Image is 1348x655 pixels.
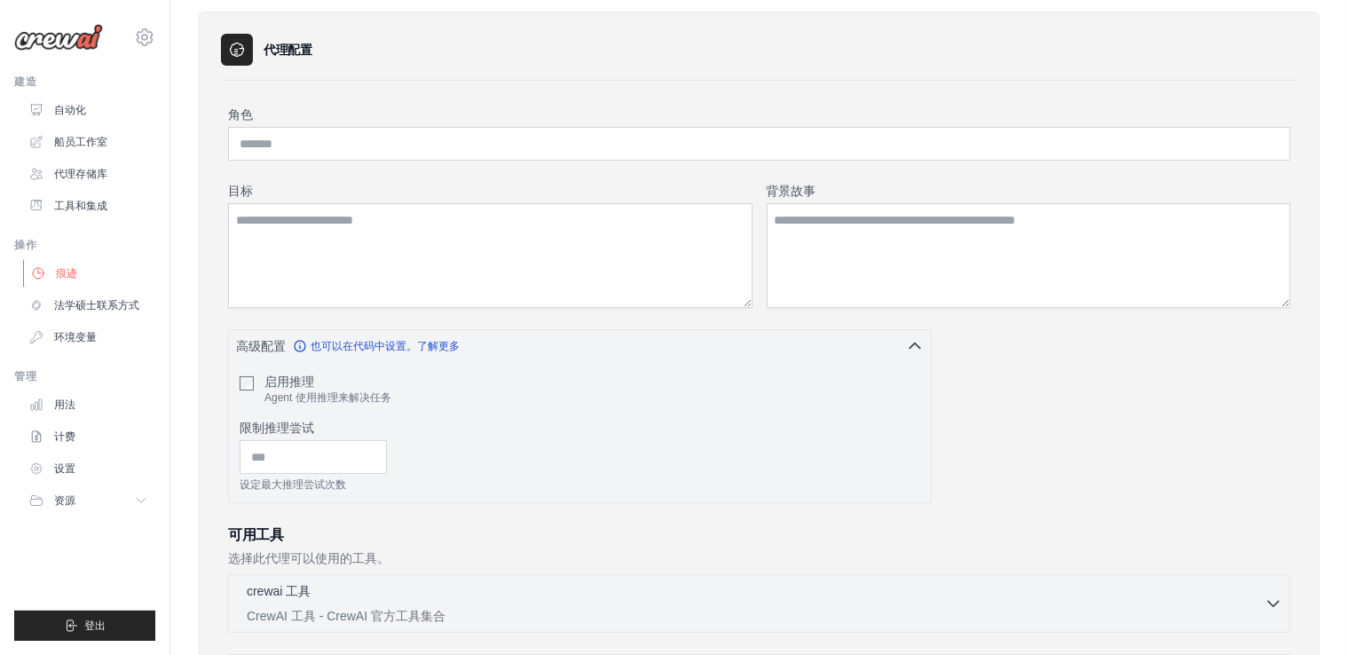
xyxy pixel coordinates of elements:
[14,24,103,51] img: 标识
[21,323,155,351] a: 环境变量
[228,527,284,542] font: 可用工具
[54,299,139,312] font: 法学硕士联系方式
[21,291,155,320] a: 法学硕士联系方式
[240,421,314,435] font: 限制推理尝试
[54,168,107,180] font: 代理存储库
[236,339,286,353] font: 高级配置
[14,611,155,641] button: 登出
[264,391,391,404] font: Agent 使用推理来解决任务
[54,104,86,116] font: 自动化
[228,107,253,122] font: 角色
[264,375,314,389] font: 启用推理
[767,184,816,198] font: 背景故事
[240,478,346,491] font: 设定最大推理尝试次数
[21,192,155,220] a: 工具和集成
[56,267,77,280] font: 痕迹
[85,619,106,632] font: 登出
[21,391,155,419] a: 用法
[247,584,311,598] font: crewai 工具
[264,43,312,57] font: 代理配置
[21,486,155,515] button: 资源
[54,200,107,212] font: 工具和集成
[54,462,75,475] font: 设置
[54,136,107,148] font: 船员工作室
[21,128,155,156] a: 船员工作室
[293,339,460,353] a: 也可以在代码中设置。了解更多
[21,454,155,483] a: 设置
[14,239,36,251] font: 操作
[23,259,157,288] a: 痕迹
[311,340,460,352] font: 也可以在代码中设置。了解更多
[54,399,75,411] font: 用法
[21,96,155,124] a: 自动化
[21,160,155,188] a: 代理存储库
[54,430,75,443] font: 计费
[228,551,390,565] font: 选择此代理可以使用的工具。
[14,75,36,88] font: 建造
[54,331,97,343] font: 环境变量
[236,582,1282,625] button: crewai 工具 CrewAI 工具 - CrewAI 官方工具集合
[247,609,445,623] font: CrewAI 工具 - CrewAI 官方工具集合
[14,370,36,383] font: 管理
[54,494,75,507] font: 资源
[229,330,931,362] button: 高级配置 也可以在代码中设置。了解更多
[21,422,155,451] a: 计费
[228,184,253,198] font: 目标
